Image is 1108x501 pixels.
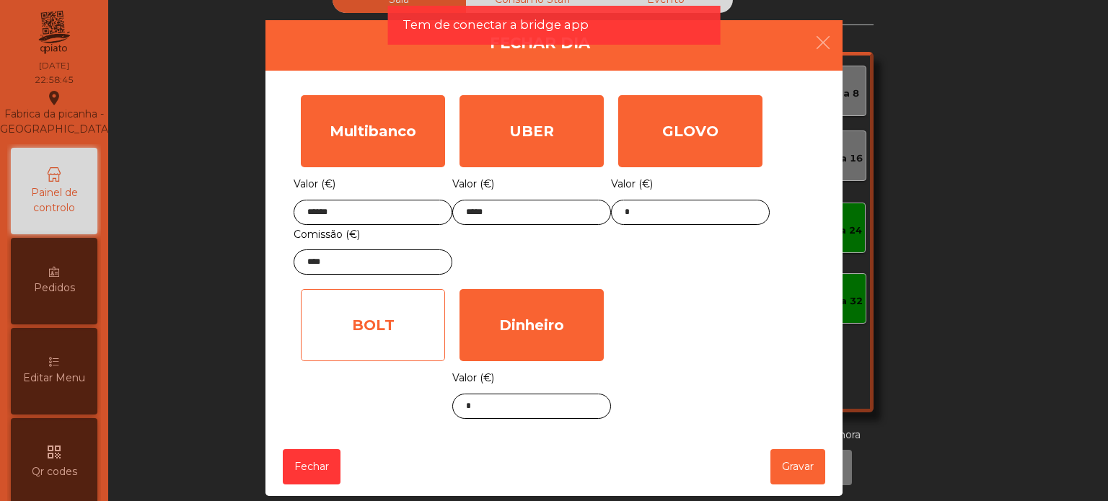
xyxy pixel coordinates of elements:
[294,174,335,194] label: Valor (€)
[611,174,653,194] label: Valor (€)
[403,16,589,34] span: Tem de conectar a bridge app
[460,95,604,167] div: UBER
[460,289,604,361] div: Dinheiro
[452,368,494,388] label: Valor (€)
[452,174,494,194] label: Valor (€)
[283,449,340,484] button: Fechar
[301,95,445,167] div: Multibanco
[294,225,360,244] label: Comissão (€)
[618,95,762,167] div: GLOVO
[301,289,445,361] div: BOLT
[770,449,825,484] button: Gravar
